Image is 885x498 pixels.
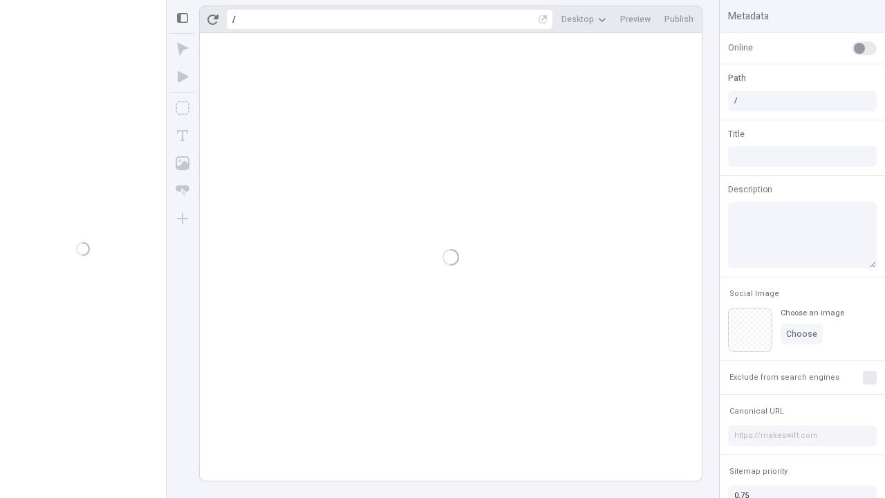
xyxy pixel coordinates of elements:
button: Canonical URL [727,403,787,420]
button: Preview [615,9,656,30]
span: Choose [786,329,817,340]
span: Social Image [729,288,779,299]
span: Path [728,72,746,84]
span: Canonical URL [729,406,784,416]
button: Desktop [556,9,612,30]
button: Exclude from search engines [727,369,842,386]
div: Choose an image [781,308,844,318]
button: Image [170,151,195,176]
span: Sitemap priority [729,466,788,477]
button: Social Image [727,286,782,302]
button: Button [170,178,195,203]
button: Publish [659,9,699,30]
span: Exclude from search engines [729,372,839,382]
span: Title [728,128,745,140]
span: Preview [620,14,651,25]
input: https://makeswift.com [728,425,877,446]
span: Online [728,41,753,54]
button: Choose [781,324,823,344]
span: Description [728,183,772,196]
div: / [232,14,236,25]
span: Publish [664,14,693,25]
span: Desktop [561,14,594,25]
button: Text [170,123,195,148]
button: Box [170,95,195,120]
button: Sitemap priority [727,463,790,480]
